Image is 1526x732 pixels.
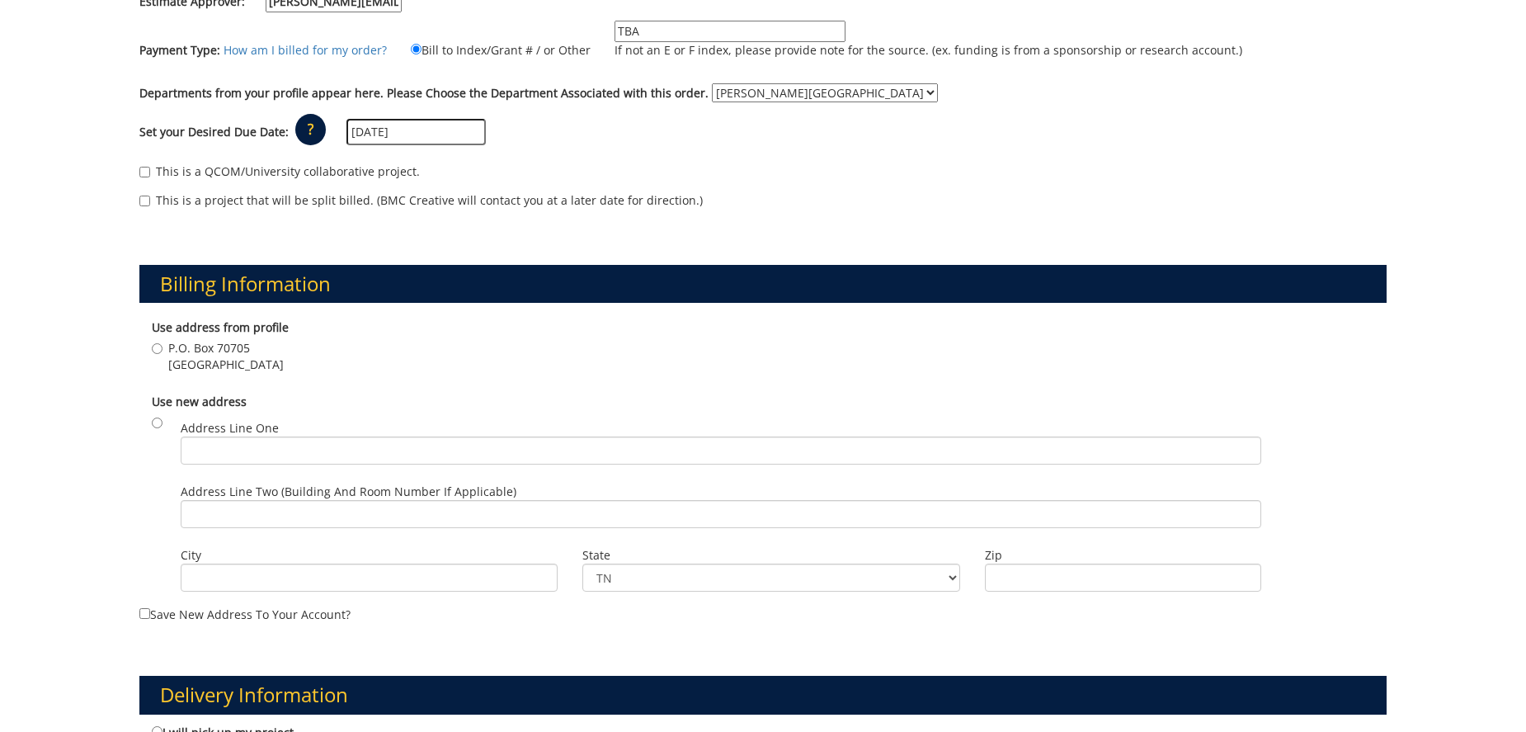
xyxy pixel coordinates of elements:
[139,676,1387,714] h3: Delivery Information
[139,42,220,59] label: Payment Type:
[295,114,326,145] p: ?
[139,192,703,209] label: This is a project that will be split billed. (BMC Creative will contact you at a later date for d...
[168,357,284,373] span: [GEOGRAPHIC_DATA]
[582,547,959,564] label: State
[985,564,1261,592] input: Zip
[168,340,284,357] span: P.O. Box 70705
[152,319,289,335] b: Use address from profile
[139,163,420,180] label: This is a QCOM/University collaborative project.
[139,85,709,102] label: Departments from your profile appear here. Please Choose the Department Associated with this order.
[152,394,247,409] b: Use new address
[181,564,558,592] input: City
[181,484,1261,528] label: Address Line Two (Building and Room Number if applicable)
[181,437,1261,465] input: Address Line One
[181,547,558,564] label: City
[224,42,387,58] a: How am I billed for my order?
[139,608,150,619] input: Save new address to your account?
[139,265,1387,303] h3: Billing Information
[139,167,150,177] input: This is a QCOM/University collaborative project.
[615,42,1242,59] p: If not an E or F index, please provide note for the source. (ex. funding is from a sponsorship or...
[152,343,162,354] input: P.O. Box 70705 [GEOGRAPHIC_DATA]
[615,21,845,42] input: If not an E or F index, please provide note for the source. (ex. funding is from a sponsorship or...
[985,547,1261,564] label: Zip
[139,124,289,140] label: Set your Desired Due Date:
[390,40,591,59] label: Bill to Index/Grant # / or Other
[181,500,1261,528] input: Address Line Two (Building and Room Number if applicable)
[411,44,422,54] input: Bill to Index/Grant # / or Other
[139,196,150,206] input: This is a project that will be split billed. (BMC Creative will contact you at a later date for d...
[346,119,486,145] input: MM/DD/YYYY
[181,420,1261,465] label: Address Line One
